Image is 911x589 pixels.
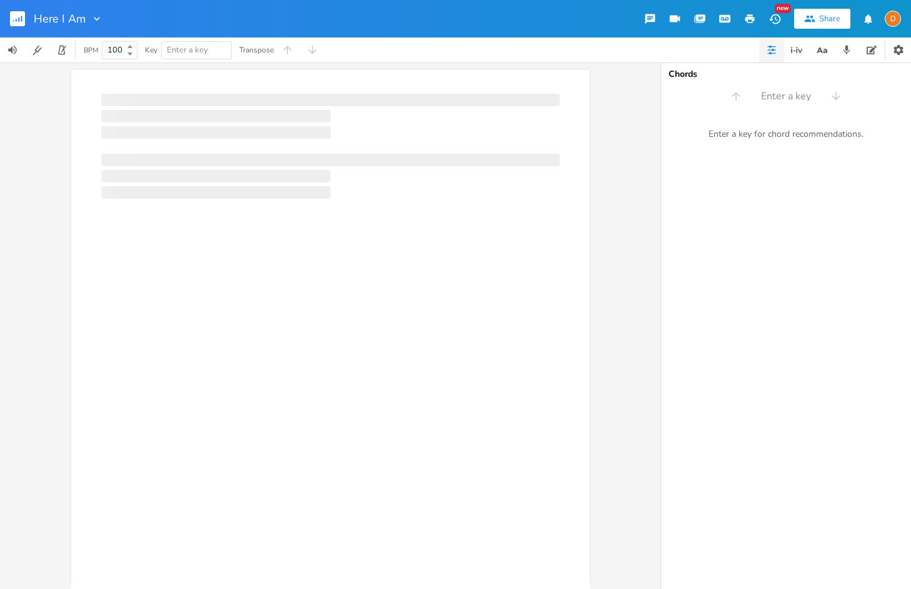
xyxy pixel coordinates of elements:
div: BPM [84,47,98,54]
button: D [885,4,901,33]
div: Drew Griffin [885,11,901,27]
span: Here I Am [34,13,86,24]
div: Share [819,13,840,24]
button: Share [794,9,850,29]
div: Chords [669,70,904,79]
button: New [762,7,787,30]
div: Enter a key for chord recommendations. [661,121,911,147]
div: Transpose [239,46,274,54]
div: New [775,4,791,13]
span: Enter a key [761,89,811,104]
span: Enter a key [167,44,208,56]
div: Key [145,46,157,54]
